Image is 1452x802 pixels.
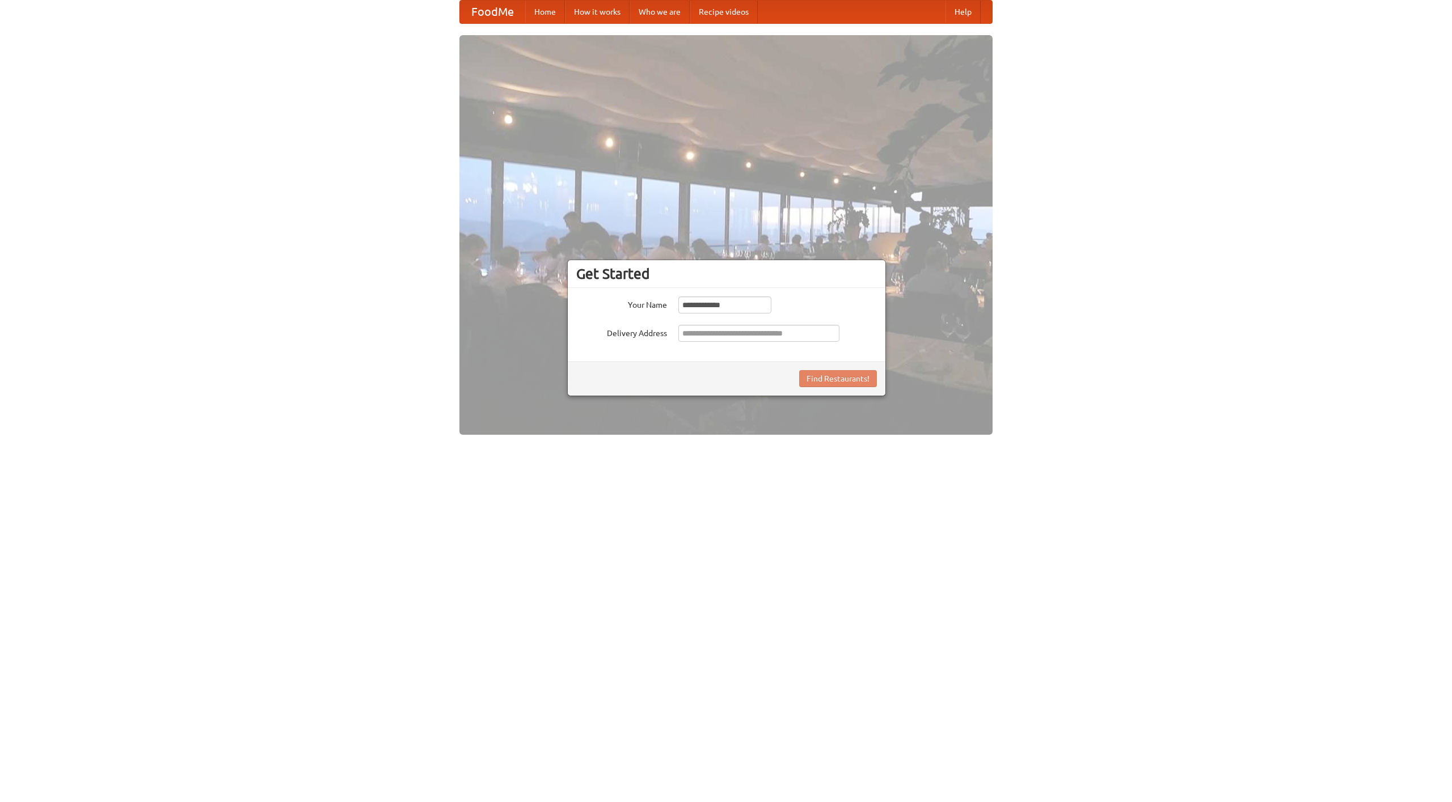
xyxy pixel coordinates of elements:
h3: Get Started [576,265,877,282]
label: Delivery Address [576,325,667,339]
a: Home [525,1,565,23]
label: Your Name [576,296,667,311]
a: FoodMe [460,1,525,23]
a: Who we are [630,1,690,23]
a: Help [946,1,981,23]
button: Find Restaurants! [799,370,877,387]
a: Recipe videos [690,1,758,23]
a: How it works [565,1,630,23]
